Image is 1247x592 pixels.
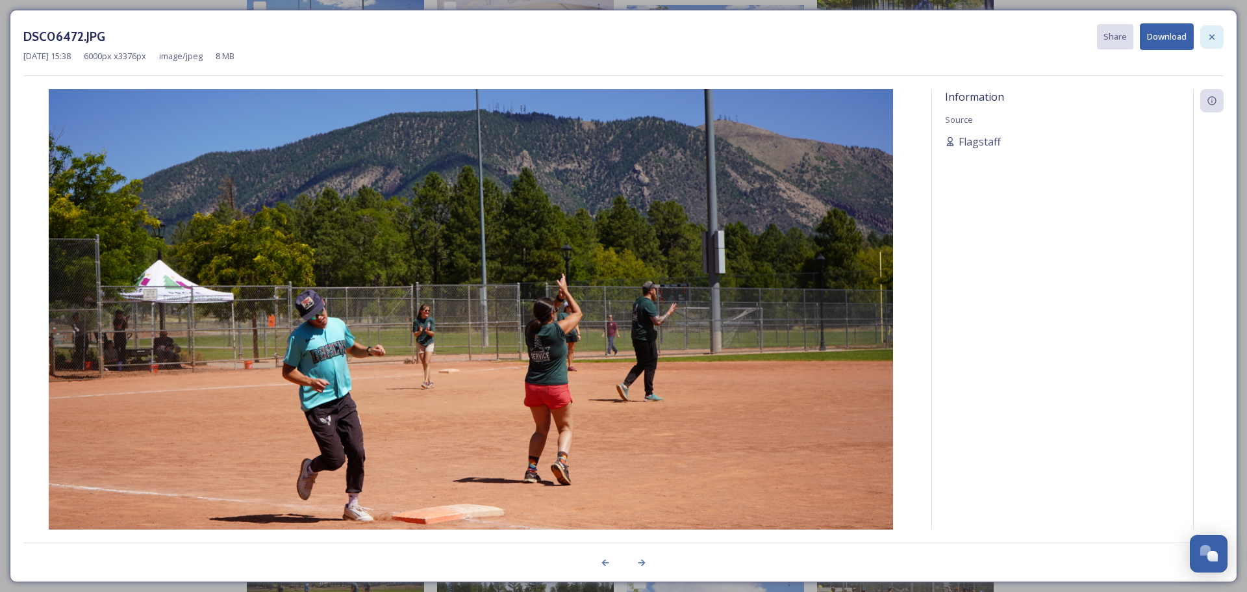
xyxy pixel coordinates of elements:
span: [DATE] 15:38 [23,50,71,62]
button: Open Chat [1190,535,1228,573]
span: Flagstaff [959,134,1001,149]
span: Information [945,90,1004,104]
button: Share [1097,24,1133,49]
button: Download [1140,23,1194,50]
img: DSC06472.JPG [23,89,918,564]
span: 8 MB [216,50,234,62]
span: image/jpeg [159,50,203,62]
h3: DSC06472.JPG [23,27,105,46]
span: Source [945,114,973,125]
span: 6000 px x 3376 px [84,50,146,62]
